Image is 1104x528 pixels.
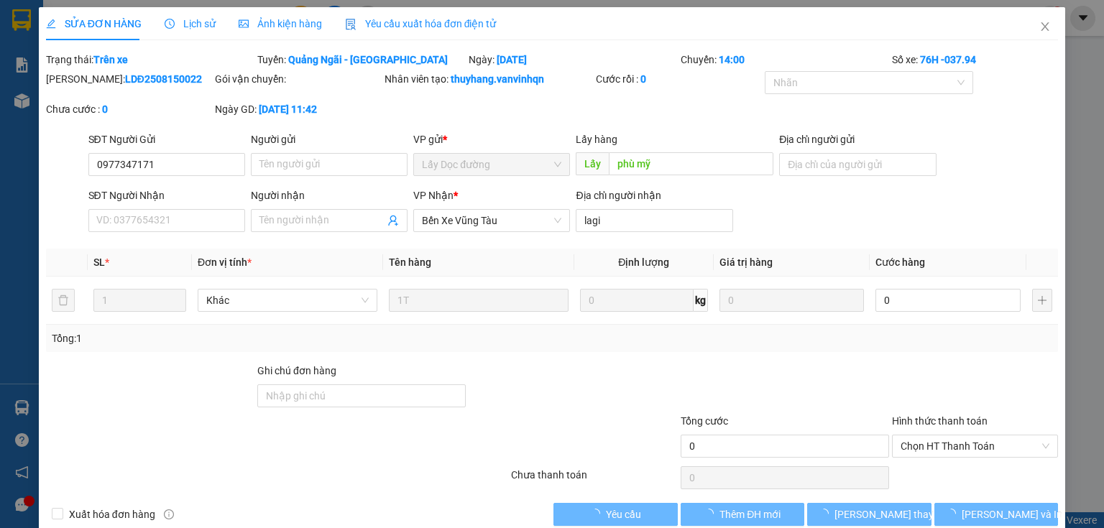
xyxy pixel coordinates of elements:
span: Lấy hàng [576,134,617,145]
span: loading [946,509,962,519]
span: edit [46,19,56,29]
strong: Công ty TNHH DVVT Văn Vinh 76 [6,82,37,177]
button: delete [52,289,75,312]
strong: [PERSON_NAME] ([GEOGRAPHIC_DATA]) [40,22,238,60]
span: Tên hàng [389,256,431,268]
div: Chưa cước : [46,101,212,117]
input: Ghi chú đơn hàng [257,384,466,407]
label: Ghi chú đơn hàng [257,365,336,376]
div: Người gửi [251,131,408,147]
b: 0 [102,103,108,115]
div: Tuyến: [256,52,467,68]
button: Thêm ĐH mới [681,503,805,526]
span: picture [239,19,249,29]
input: 0 [719,289,865,312]
button: [PERSON_NAME] thay đổi [807,503,931,526]
div: Địa chỉ người nhận [576,187,732,203]
strong: 0978 771155 - 0975 77 1155 [65,92,213,106]
span: Bến Xe Vũng Tàu [422,210,561,231]
span: Cước hàng [875,256,925,268]
div: Người nhận [251,187,408,203]
span: Thêm ĐH mới [719,506,781,522]
span: info-circle [164,509,174,519]
span: Lấy [576,152,609,175]
b: 14:00 [719,54,745,65]
b: Quảng Ngãi - [GEOGRAPHIC_DATA] [288,54,448,65]
span: Yêu cầu xuất hóa đơn điện tử [345,18,497,29]
button: plus [1032,289,1052,312]
b: 0 [640,73,646,85]
div: Chưa thanh toán [510,467,678,492]
b: LDĐ2508150022 [125,73,202,85]
span: loading [819,509,834,519]
label: Hình thức thanh toán [892,415,988,427]
span: loading [704,509,719,519]
b: 76H -037.94 [920,54,976,65]
strong: Tổng đài hỗ trợ: 0914 113 973 - 0982 113 973 - 0919 113 973 - [44,62,234,90]
span: Tổng cước [681,415,728,427]
input: Địa chỉ của người gửi [779,153,936,176]
span: [PERSON_NAME] và In [962,506,1062,522]
span: Lấy Dọc đường [422,154,561,175]
span: SL [93,256,105,268]
span: Lịch sử [165,18,216,29]
b: [DATE] [497,54,527,65]
span: SỬA ĐƠN HÀNG [46,18,142,29]
button: Yêu cầu [553,503,678,526]
div: Nhân viên tạo: [385,71,593,87]
span: user-add [387,215,399,226]
span: loading [590,509,606,519]
button: [PERSON_NAME] và In [934,503,1059,526]
b: thuyhang.vanvinhqn [451,73,544,85]
span: close [1039,21,1051,32]
b: Trên xe [93,54,128,65]
button: Close [1025,7,1065,47]
div: Cước rồi : [596,71,762,87]
div: [PERSON_NAME]: [46,71,212,87]
span: [PERSON_NAME] thay đổi [834,506,949,522]
span: Yêu cầu [606,506,641,522]
div: Ngày GD: [215,101,381,117]
div: Số xe: [891,52,1059,68]
div: Tổng: 1 [52,330,427,346]
img: logo [6,11,37,78]
span: VP Nhận [413,190,454,201]
input: Dọc đường [609,152,773,175]
div: Chuyến: [679,52,891,68]
b: [DATE] 11:42 [259,103,317,115]
span: Đơn vị tính [198,256,252,268]
span: Khác [206,290,369,311]
input: Địa chỉ của người nhận [576,209,732,232]
span: Ảnh kiện hàng [239,18,322,29]
div: SĐT Người Nhận [88,187,245,203]
div: Địa chỉ người gửi [779,131,936,147]
img: icon [345,19,356,30]
span: Định lượng [618,256,669,268]
div: SĐT Người Gửi [88,131,245,147]
span: kg [694,289,708,312]
div: Trạng thái: [45,52,256,68]
span: Chọn HT Thanh Toán [901,435,1049,457]
div: Gói vận chuyển: [215,71,381,87]
input: VD: Bàn, Ghế [389,289,569,312]
span: clock-circle [165,19,175,29]
span: Xuất hóa đơn hàng [63,506,161,522]
div: VP gửi [413,131,570,147]
div: Ngày: [467,52,678,68]
span: Giá trị hàng [719,256,773,268]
